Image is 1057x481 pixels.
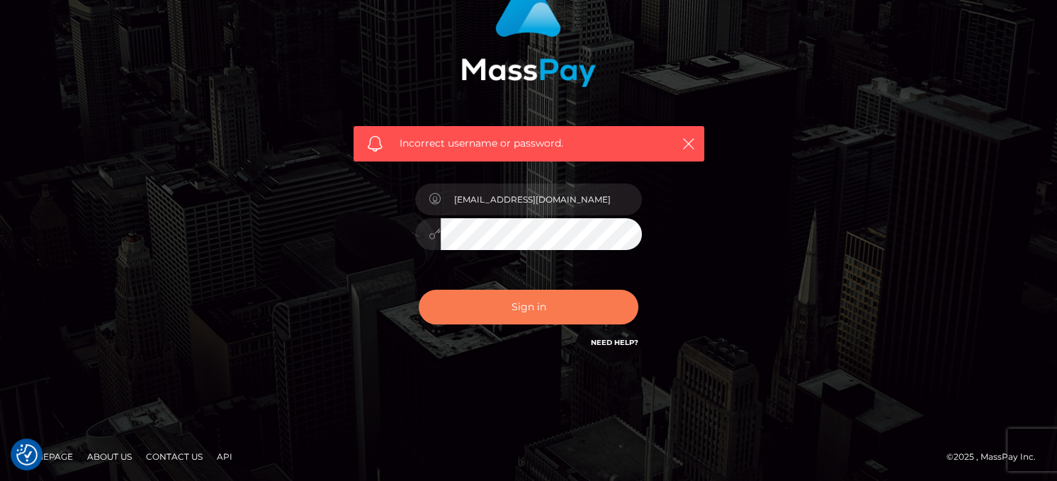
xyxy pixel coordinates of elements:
[441,183,642,215] input: Username...
[16,444,38,465] img: Revisit consent button
[946,449,1046,465] div: © 2025 , MassPay Inc.
[400,136,658,151] span: Incorrect username or password.
[16,444,38,465] button: Consent Preferences
[419,290,638,324] button: Sign in
[211,446,238,468] a: API
[81,446,137,468] a: About Us
[591,338,638,347] a: Need Help?
[140,446,208,468] a: Contact Us
[16,446,79,468] a: Homepage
